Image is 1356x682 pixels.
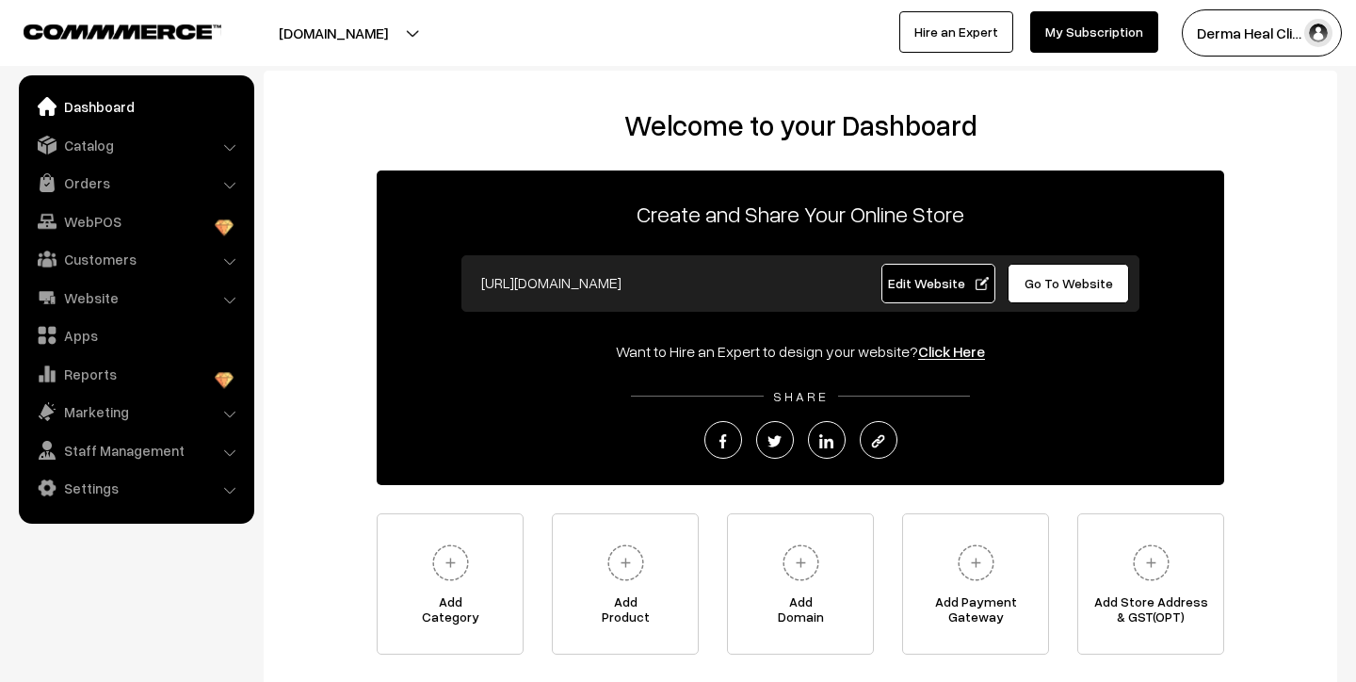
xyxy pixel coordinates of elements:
button: [DOMAIN_NAME] [213,9,454,57]
span: Add Category [378,594,523,632]
span: Add Payment Gateway [903,594,1048,632]
a: Add PaymentGateway [902,513,1049,655]
a: Catalog [24,128,248,162]
a: Edit Website [881,264,996,303]
img: plus.svg [1125,537,1177,589]
a: Go To Website [1008,264,1129,303]
a: My Subscription [1030,11,1158,53]
p: Create and Share Your Online Store [377,197,1224,231]
span: Add Domain [728,594,873,632]
a: AddDomain [727,513,874,655]
a: Staff Management [24,433,248,467]
img: user [1304,19,1332,47]
a: COMMMERCE [24,19,188,41]
a: Customers [24,242,248,276]
img: plus.svg [425,537,476,589]
a: Apps [24,318,248,352]
img: plus.svg [950,537,1002,589]
a: Reports [24,357,248,391]
img: plus.svg [775,537,827,589]
img: COMMMERCE [24,24,221,39]
span: Add Product [553,594,698,632]
span: SHARE [764,388,838,404]
a: AddCategory [377,513,524,655]
a: WebPOS [24,204,248,238]
a: Settings [24,471,248,505]
a: Click Here [918,342,985,361]
button: Derma Heal Cli… [1182,9,1342,57]
span: Go To Website [1025,275,1113,291]
a: Orders [24,166,248,200]
a: Marketing [24,395,248,429]
a: Add Store Address& GST(OPT) [1077,513,1224,655]
a: Website [24,281,248,315]
a: AddProduct [552,513,699,655]
h2: Welcome to your Dashboard [282,108,1318,142]
a: Hire an Expert [899,11,1013,53]
span: Add Store Address & GST(OPT) [1078,594,1223,632]
span: Edit Website [888,275,989,291]
a: Dashboard [24,89,248,123]
div: Want to Hire an Expert to design your website? [377,340,1224,363]
img: plus.svg [600,537,652,589]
